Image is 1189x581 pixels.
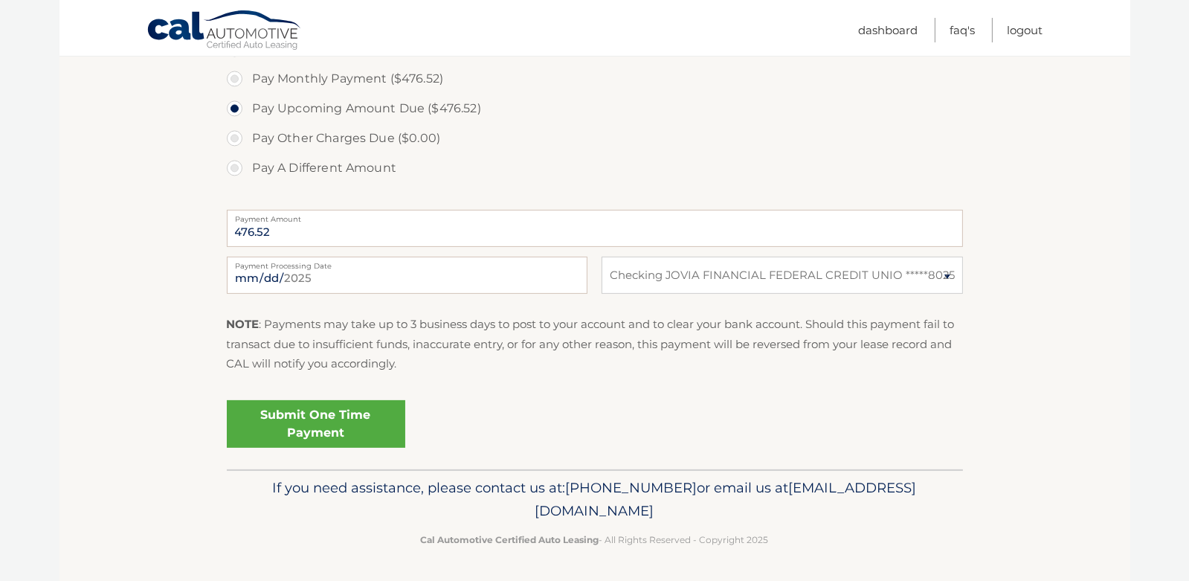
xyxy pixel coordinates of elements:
[227,210,963,222] label: Payment Amount
[227,94,963,123] label: Pay Upcoming Amount Due ($476.52)
[227,153,963,183] label: Pay A Different Amount
[566,479,697,496] span: [PHONE_NUMBER]
[227,210,963,247] input: Payment Amount
[859,18,918,42] a: Dashboard
[227,400,405,448] a: Submit One Time Payment
[146,10,303,53] a: Cal Automotive
[236,476,953,524] p: If you need assistance, please contact us at: or email us at
[1008,18,1043,42] a: Logout
[421,534,599,545] strong: Cal Automotive Certified Auto Leasing
[227,257,587,294] input: Payment Date
[227,317,260,331] strong: NOTE
[236,532,953,548] p: - All Rights Reserved - Copyright 2025
[227,257,587,269] label: Payment Processing Date
[227,64,963,94] label: Pay Monthly Payment ($476.52)
[950,18,976,42] a: FAQ's
[227,315,963,373] p: : Payments may take up to 3 business days to post to your account and to clear your bank account....
[227,123,963,153] label: Pay Other Charges Due ($0.00)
